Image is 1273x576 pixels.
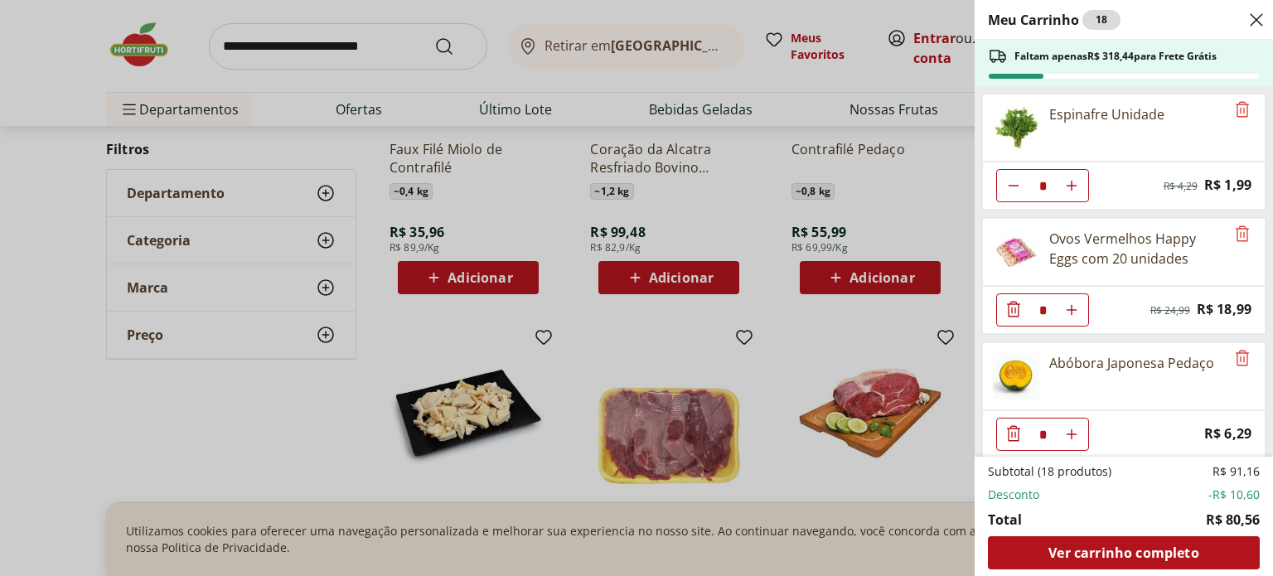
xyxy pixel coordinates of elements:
h2: Meu Carrinho [988,10,1121,30]
input: Quantidade Atual [1030,170,1055,201]
span: Ver carrinho completo [1048,546,1198,559]
span: R$ 18,99 [1197,298,1251,321]
div: Abóbora Japonesa Pedaço [1049,353,1214,373]
span: R$ 6,29 [1204,423,1251,445]
span: R$ 80,56 [1206,510,1260,530]
span: Subtotal (18 produtos) [988,463,1111,480]
button: Aumentar Quantidade [1055,169,1088,202]
input: Quantidade Atual [1030,294,1055,326]
img: Ovos Vermelhos Happy Eggs com 20 unidades [993,229,1039,275]
span: R$ 24,99 [1150,304,1190,317]
button: Diminuir Quantidade [997,418,1030,451]
button: Diminuir Quantidade [997,293,1030,327]
div: 18 [1082,10,1121,30]
span: R$ 4,29 [1164,180,1198,193]
button: Remove [1232,225,1252,244]
button: Remove [1232,349,1252,369]
a: Ver carrinho completo [988,536,1260,569]
span: Faltam apenas R$ 318,44 para Frete Grátis [1014,50,1217,63]
button: Remove [1232,100,1252,120]
img: Abóbora Japonesa [993,353,1039,399]
span: Desconto [988,486,1039,503]
div: Espinafre Unidade [1049,104,1164,124]
img: Espinafre Unidade [993,104,1039,151]
input: Quantidade Atual [1030,419,1055,450]
button: Aumentar Quantidade [1055,418,1088,451]
button: Diminuir Quantidade [997,169,1030,202]
button: Aumentar Quantidade [1055,293,1088,327]
span: -R$ 10,60 [1208,486,1260,503]
span: R$ 1,99 [1204,174,1251,196]
span: Total [988,510,1022,530]
div: Ovos Vermelhos Happy Eggs com 20 unidades [1049,229,1225,269]
span: R$ 91,16 [1212,463,1260,480]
